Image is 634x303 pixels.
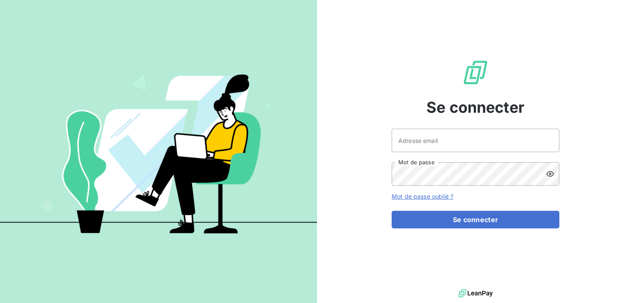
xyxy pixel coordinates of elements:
img: Logo LeanPay [462,59,489,86]
button: Se connecter [392,211,559,228]
img: logo [458,287,493,300]
input: placeholder [392,129,559,152]
span: Se connecter [426,96,525,119]
a: Mot de passe oublié ? [392,193,453,200]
